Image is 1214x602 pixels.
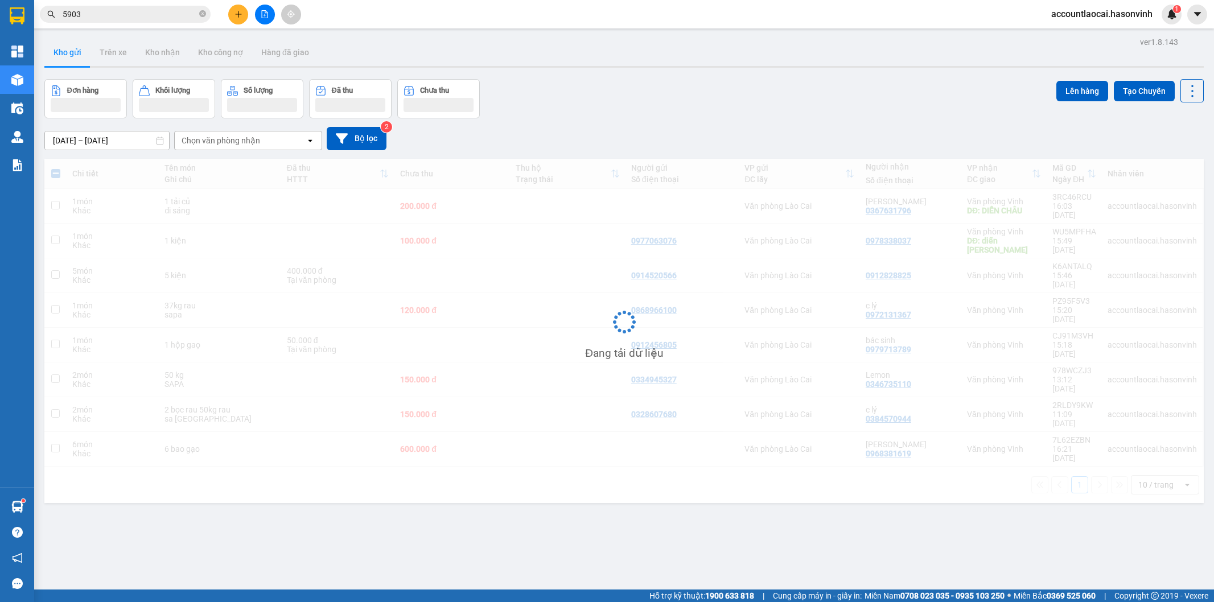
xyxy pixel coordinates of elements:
[199,10,206,17] span: close-circle
[10,7,24,24] img: logo-vxr
[11,501,23,513] img: warehouse-icon
[1114,81,1175,101] button: Tạo Chuyến
[309,79,392,118] button: Đã thu
[11,74,23,86] img: warehouse-icon
[1104,589,1106,602] span: |
[228,5,248,24] button: plus
[1151,592,1159,600] span: copyright
[1140,36,1178,48] div: ver 1.8.143
[63,8,197,20] input: Tìm tên, số ĐT hoặc mã đơn
[234,10,242,18] span: plus
[1014,589,1096,602] span: Miền Bắc
[1007,593,1011,598] span: ⚪️
[649,589,754,602] span: Hỗ trợ kỹ thuật:
[281,5,301,24] button: aim
[1047,591,1096,600] strong: 0369 525 060
[133,79,215,118] button: Khối lượng
[244,86,273,94] div: Số lượng
[287,10,295,18] span: aim
[585,345,663,362] div: Đang tải dữ liệu
[12,527,23,538] span: question-circle
[136,39,189,66] button: Kho nhận
[900,591,1005,600] strong: 0708 023 035 - 0935 103 250
[11,159,23,171] img: solution-icon
[1187,5,1207,24] button: caret-down
[12,552,23,563] span: notification
[705,591,754,600] strong: 1900 633 818
[1056,81,1108,101] button: Lên hàng
[1167,9,1177,19] img: icon-new-feature
[865,589,1005,602] span: Miền Nam
[67,86,98,94] div: Đơn hàng
[252,39,318,66] button: Hàng đã giao
[1192,9,1203,19] span: caret-down
[1042,7,1162,21] span: accountlaocai.hasonvinh
[12,578,23,589] span: message
[1173,5,1181,13] sup: 1
[155,86,190,94] div: Khối lượng
[182,135,260,146] div: Chọn văn phòng nhận
[11,131,23,143] img: warehouse-icon
[44,79,127,118] button: Đơn hàng
[44,39,90,66] button: Kho gửi
[763,589,764,602] span: |
[332,86,353,94] div: Đã thu
[1175,5,1179,13] span: 1
[189,39,252,66] button: Kho công nợ
[420,86,449,94] div: Chưa thu
[11,102,23,114] img: warehouse-icon
[221,79,303,118] button: Số lượng
[47,10,55,18] span: search
[255,5,275,24] button: file-add
[306,136,315,145] svg: open
[22,499,25,502] sup: 1
[397,79,480,118] button: Chưa thu
[11,46,23,57] img: dashboard-icon
[327,127,386,150] button: Bộ lọc
[90,39,136,66] button: Trên xe
[45,131,169,150] input: Select a date range.
[261,10,269,18] span: file-add
[773,589,862,602] span: Cung cấp máy in - giấy in:
[199,9,206,20] span: close-circle
[381,121,392,133] sup: 2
